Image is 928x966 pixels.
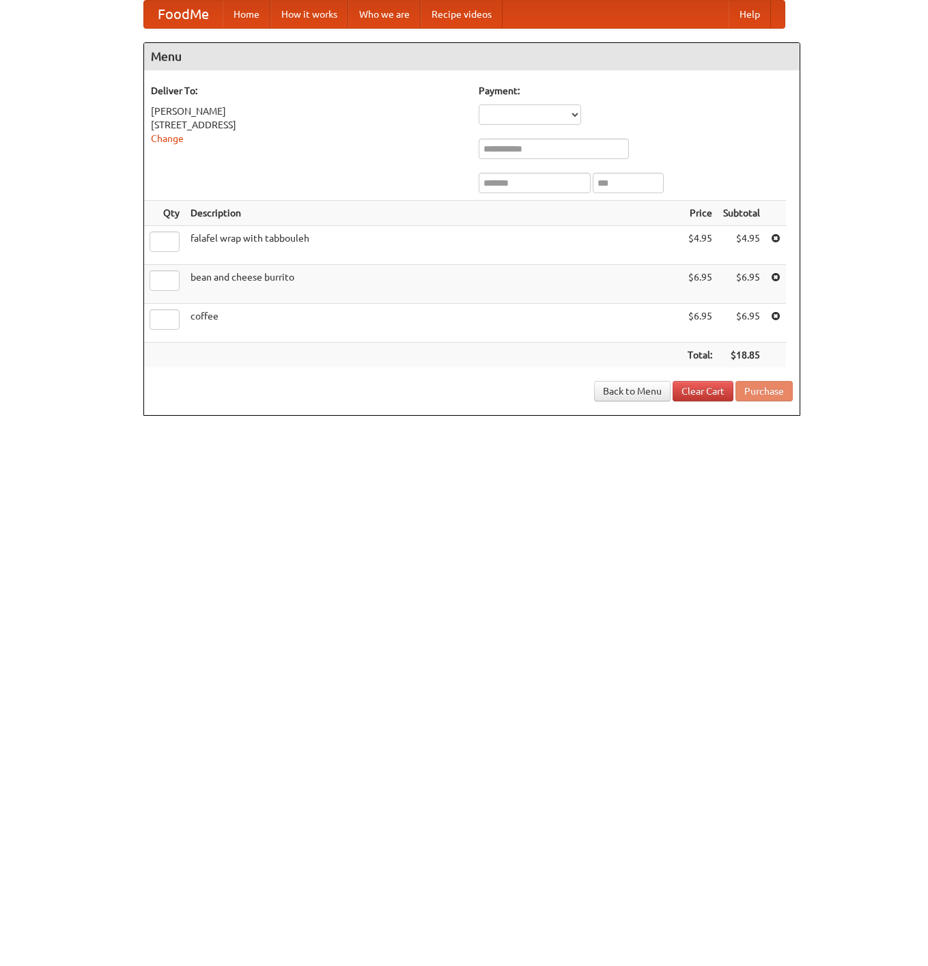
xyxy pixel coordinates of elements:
[185,201,682,226] th: Description
[185,265,682,304] td: bean and cheese burrito
[151,84,465,98] h5: Deliver To:
[718,343,765,368] th: $18.85
[682,226,718,265] td: $4.95
[144,1,223,28] a: FoodMe
[151,118,465,132] div: [STREET_ADDRESS]
[718,201,765,226] th: Subtotal
[348,1,421,28] a: Who we are
[151,104,465,118] div: [PERSON_NAME]
[718,304,765,343] td: $6.95
[682,343,718,368] th: Total:
[682,265,718,304] td: $6.95
[144,201,185,226] th: Qty
[673,381,733,401] a: Clear Cart
[421,1,503,28] a: Recipe videos
[729,1,771,28] a: Help
[270,1,348,28] a: How it works
[718,226,765,265] td: $4.95
[223,1,270,28] a: Home
[682,304,718,343] td: $6.95
[682,201,718,226] th: Price
[185,226,682,265] td: falafel wrap with tabbouleh
[151,133,184,144] a: Change
[735,381,793,401] button: Purchase
[479,84,793,98] h5: Payment:
[594,381,671,401] a: Back to Menu
[185,304,682,343] td: coffee
[144,43,800,70] h4: Menu
[718,265,765,304] td: $6.95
